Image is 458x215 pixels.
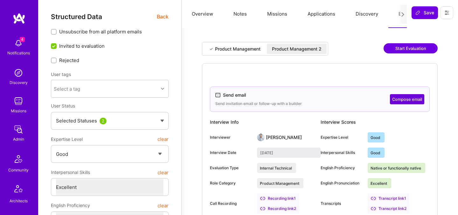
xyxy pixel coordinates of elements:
[368,193,409,204] a: Transcript link1
[54,86,80,92] div: Select a tag
[384,43,438,53] button: Start Evaluation
[157,13,169,21] span: Back
[257,193,299,204] div: Recording link 1
[321,117,430,127] div: Interview Scores
[210,201,252,206] div: Call Recording
[368,204,410,214] a: Transcript link2
[8,167,29,173] div: Community
[13,13,25,24] img: logo
[59,28,142,35] span: Unsubscribe from all platform emails
[321,150,363,156] div: Interpersonal Skills
[215,101,302,107] div: Send invitation email or follow-up with a builder
[10,79,28,86] div: Discovery
[160,120,164,122] img: caret
[157,134,169,145] button: clear
[321,201,363,206] div: Transcripts
[368,204,410,214] div: Transcript link 2
[12,66,25,79] img: discovery
[390,94,424,104] button: Compose email
[257,193,299,204] a: Recording link1
[210,150,252,156] div: Interview Date
[11,151,26,167] img: Community
[266,134,302,141] div: [PERSON_NAME]
[12,95,25,107] img: teamwork
[257,204,299,214] div: Recording link 2
[51,13,102,21] span: Structured Data
[12,37,25,50] img: bell
[51,200,90,211] span: English Proficiency
[161,87,164,90] i: icon Chevron
[210,180,252,186] div: Role Category
[20,37,25,42] span: 4
[100,118,107,124] div: 2
[257,204,299,214] a: Recording link2
[157,200,169,211] button: clear
[51,103,75,108] span: User Status
[257,134,265,141] img: User Avatar
[321,165,363,171] div: English Proficiency
[368,193,409,204] div: Transcript link 1
[59,43,105,49] span: Invited to evaluation
[157,167,169,178] button: clear
[415,10,434,16] span: Save
[11,107,26,114] div: Missions
[321,135,363,140] div: Expertise Level
[215,46,260,52] div: Product Management
[59,57,79,64] span: Rejected
[51,71,71,77] label: User tags
[13,136,24,142] div: Admin
[51,134,83,145] span: Expertise Level
[210,117,321,127] div: Interview Info
[272,46,322,52] div: Product Management 2
[210,165,252,171] div: Evaluation Type
[51,167,90,178] span: Interpersonal Skills
[223,92,246,98] div: Send email
[400,12,405,17] i: icon Next
[321,180,363,186] div: English Pronunciation
[10,198,28,204] div: Architects
[56,118,97,124] span: Selected Statuses
[12,123,25,136] img: admin teamwork
[412,6,438,19] button: Save
[210,135,252,140] div: Interviewer
[7,50,30,56] div: Notifications
[11,182,26,198] img: Architects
